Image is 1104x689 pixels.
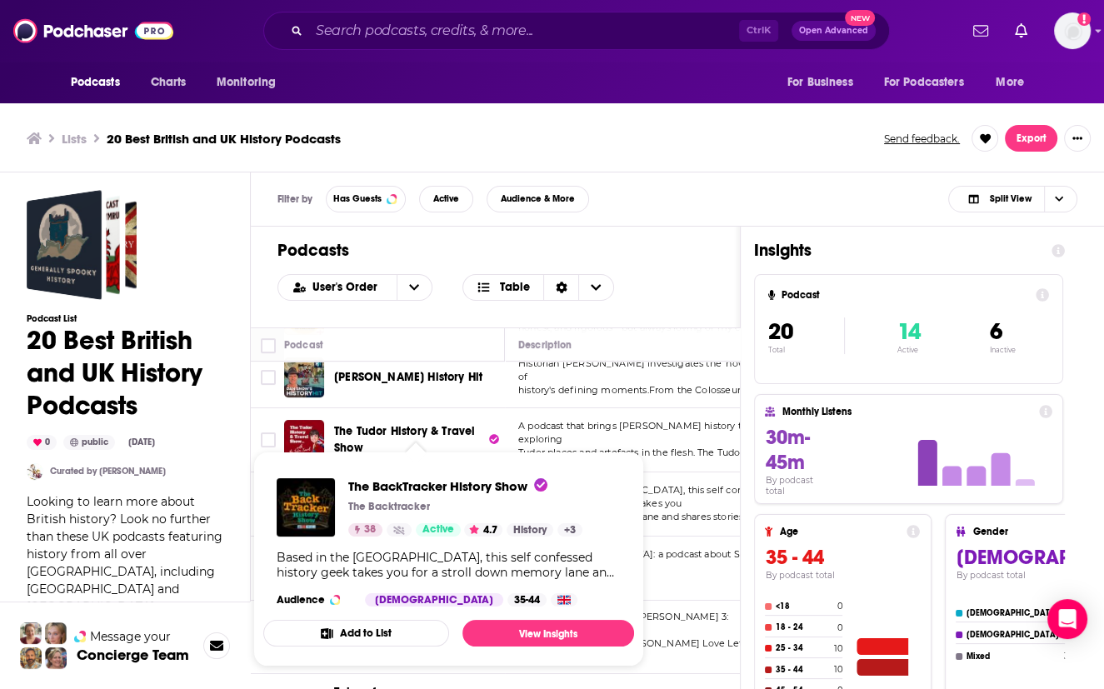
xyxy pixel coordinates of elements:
[1054,12,1091,49] button: Show profile menu
[1005,125,1057,152] button: Export
[782,289,1029,301] h4: Podcast
[775,602,833,612] h4: <18
[348,478,547,494] span: The BackTracker History Show
[45,647,67,669] img: Barbara Profile
[765,425,809,475] span: 30m-45m
[884,71,964,94] span: For Podcasters
[966,608,1060,618] h4: [DEMOGRAPHIC_DATA]
[326,186,406,212] button: Has Guests
[518,384,747,396] span: history's defining moments.From the Colosseum
[422,522,454,538] span: Active
[277,593,352,607] h3: Audience
[775,665,830,675] h4: 35 - 44
[966,652,1060,662] h4: Mixed
[217,71,276,94] span: Monitoring
[77,647,189,663] h3: Concierge Team
[518,637,779,649] span: Interviews...Season 2: [PERSON_NAME] Love Letter to th
[518,357,794,382] span: Historian [PERSON_NAME] investigates the 'how' and 'why' of
[13,15,173,47] a: Podchaser - Follow, Share and Rate Podcasts
[348,478,582,494] a: The BackTracker History Show
[845,10,875,26] span: New
[261,370,276,385] span: Toggle select row
[765,570,920,581] h4: By podcast total
[500,282,530,293] span: Table
[487,186,589,212] button: Audience & More
[948,186,1077,212] button: Choose View
[277,193,312,205] h3: Filter by
[284,420,324,460] img: The Tudor History & Travel Show
[897,346,920,354] p: Active
[1047,599,1087,639] div: Open Intercom Messenger
[122,436,162,449] div: [DATE]
[897,317,920,346] span: 14
[1054,12,1091,49] img: User Profile
[779,526,900,537] h4: Age
[397,275,432,300] button: open menu
[63,435,115,450] div: public
[263,620,449,647] button: Add to List
[27,324,223,422] h1: 20 Best British and UK History Podcasts
[837,622,842,633] h4: 0
[205,67,297,98] button: open menu
[334,369,482,386] a: [PERSON_NAME] History Hit
[776,67,874,98] button: open menu
[433,194,459,203] span: Active
[90,628,171,645] span: Message your
[277,550,621,580] div: Based in the [GEOGRAPHIC_DATA], this self confessed history geek takes you for a stroll down memo...
[966,630,1058,640] h4: [DEMOGRAPHIC_DATA]
[1064,125,1091,152] button: Show More Button
[989,317,1002,346] span: 6
[518,484,773,509] span: Based in the [GEOGRAPHIC_DATA], this self confessed history [PERSON_NAME] takes you
[967,17,995,45] a: Show notifications dropdown
[1008,17,1034,45] a: Show notifications dropdown
[833,664,842,675] h4: 10
[309,17,739,44] input: Search podcasts, credits, & more...
[27,190,137,300] span: 20 Best British and UK History Podcasts
[284,335,323,355] div: Podcast
[873,67,988,98] button: open menu
[507,593,547,607] div: 35-44
[507,523,553,537] a: History
[739,20,778,42] span: Ctrl K
[334,423,499,457] a: The Tudor History & Travel Show
[754,240,1038,261] h1: Insights
[837,601,842,612] h4: 0
[365,593,503,607] div: [DEMOGRAPHIC_DATA]
[59,67,142,98] button: open menu
[27,463,43,480] a: Kieranspookson
[1063,651,1068,662] h4: 3
[45,622,67,644] img: Jules Profile
[518,420,778,445] span: A podcast that brings [PERSON_NAME] history to life by exploring
[775,643,830,653] h4: 25 - 34
[27,313,223,324] h3: Podcast List
[107,131,341,147] h3: 20 Best British and UK History Podcasts
[333,194,382,203] span: Has Guests
[557,523,582,537] a: +3
[792,21,876,41] button: Open AdvancedNew
[996,71,1024,94] span: More
[334,424,475,455] span: The Tudor History & Travel Show
[62,131,87,147] a: Lists
[1054,12,1091,49] span: Logged in as smeizlik
[348,523,382,537] a: 38
[1077,12,1091,26] svg: Add a profile image
[277,240,713,261] h1: Podcasts
[518,548,771,573] span: This is [GEOGRAPHIC_DATA]: a podcast about Scottish history and the
[765,545,920,570] h3: 35 - 44
[27,435,57,450] div: 0
[462,274,615,301] button: Choose View
[768,346,844,354] p: Total
[518,335,572,355] div: Description
[71,71,120,94] span: Podcasts
[277,478,335,537] img: The BackTracker History Show
[348,500,430,513] p: The Backtracker
[27,494,222,614] span: Looking to learn more about British history? Look no further than these UK podcasts featuring his...
[364,522,376,538] span: 38
[462,620,634,647] a: View Insights
[543,275,578,300] div: Sort Direction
